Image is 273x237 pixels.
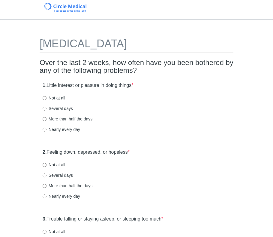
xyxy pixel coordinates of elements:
[43,83,46,88] strong: 1.
[43,128,46,132] input: Nearly every day
[43,216,163,223] label: Trouble falling or staying asleep, or sleeping too much
[43,105,73,111] label: Several days
[43,162,65,168] label: Not at all
[43,229,65,235] label: Not at all
[43,95,65,101] label: Not at all
[43,117,46,121] input: More than half the days
[43,184,46,188] input: More than half the days
[43,82,133,89] label: Little interest or pleasure in doing things
[43,193,80,199] label: Nearly every day
[43,230,46,234] input: Not at all
[43,150,46,155] strong: 2.
[43,172,73,178] label: Several days
[43,183,92,189] label: More than half the days
[43,116,92,122] label: More than half the days
[43,149,130,156] label: Feeling down, depressed, or hopeless
[43,163,46,167] input: Not at all
[40,59,233,75] h2: Over the last 2 weeks, how often have you been bothered by any of the following problems?
[43,194,46,198] input: Nearly every day
[40,38,233,53] h1: [MEDICAL_DATA]
[44,3,86,12] img: Circle Medical Logo
[43,96,46,100] input: Not at all
[43,107,46,111] input: Several days
[43,216,46,221] strong: 3.
[43,126,80,132] label: Nearly every day
[43,173,46,177] input: Several days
